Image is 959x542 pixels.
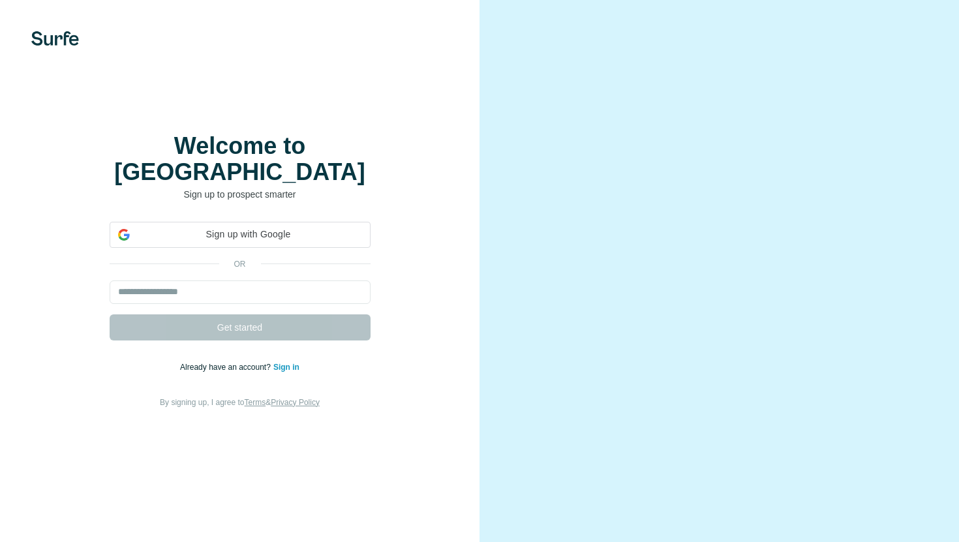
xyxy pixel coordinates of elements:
[135,228,362,241] span: Sign up with Google
[110,188,371,201] p: Sign up to prospect smarter
[180,363,273,372] span: Already have an account?
[160,398,320,407] span: By signing up, I agree to &
[110,133,371,185] h1: Welcome to [GEOGRAPHIC_DATA]
[273,363,299,372] a: Sign in
[31,31,79,46] img: Surfe's logo
[110,222,371,248] div: Sign up with Google
[219,258,261,270] p: or
[245,398,266,407] a: Terms
[271,398,320,407] a: Privacy Policy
